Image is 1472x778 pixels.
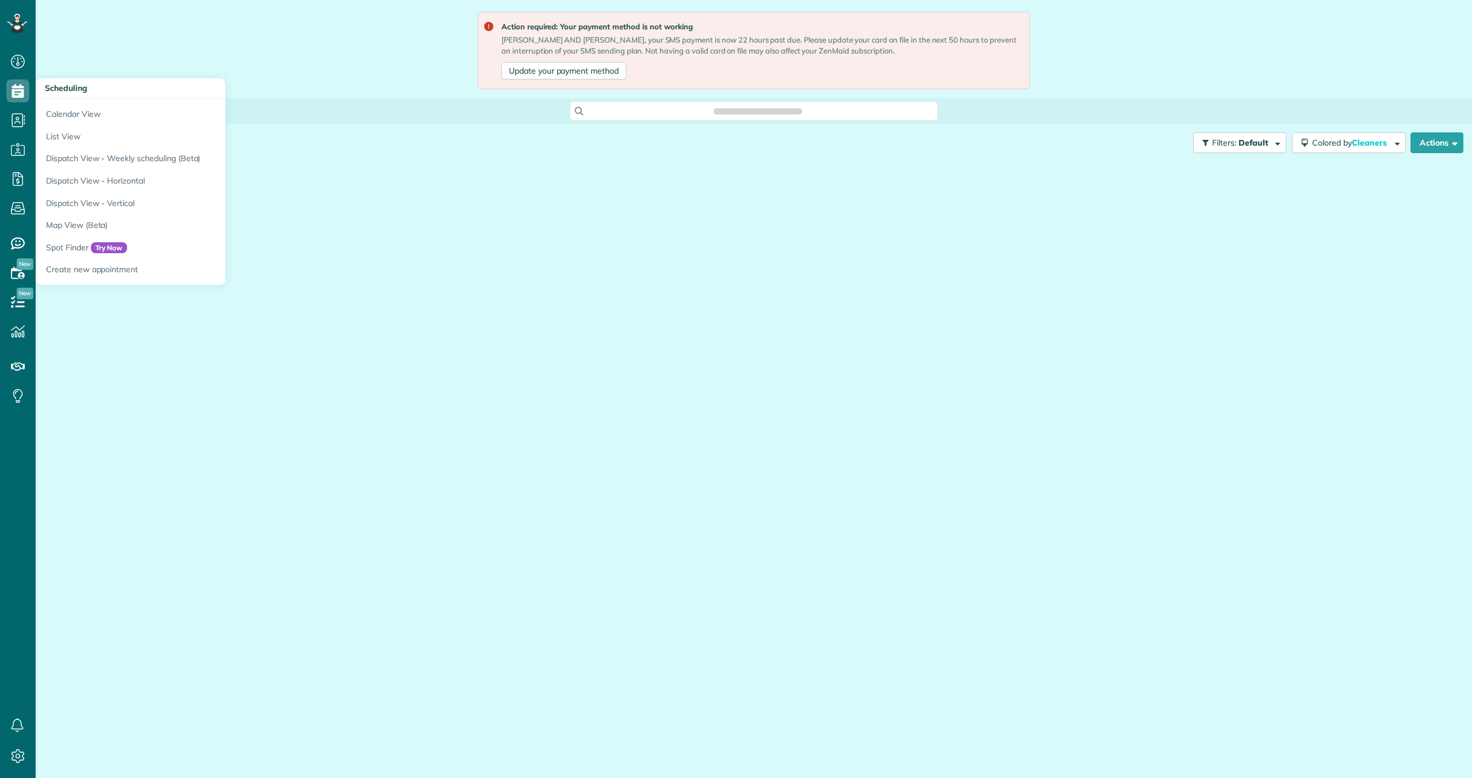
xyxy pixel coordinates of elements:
span: Filters: [1212,138,1236,148]
div: [PERSON_NAME] AND [PERSON_NAME], your SMS payment is now 22 hours past due. Please update your ca... [501,35,1020,56]
button: Colored byCleaners [1292,132,1406,153]
a: Calendar View [36,99,323,125]
button: Actions [1410,132,1463,153]
span: Default [1239,138,1269,148]
a: Create new appointment [36,258,323,285]
a: Dispatch View - Horizontal [36,170,323,192]
span: Colored by [1312,138,1391,148]
a: Filters: Default [1187,132,1286,153]
span: Search ZenMaid… [725,105,790,117]
a: Dispatch View - Weekly scheduling (Beta) [36,147,323,170]
span: Scheduling [45,83,87,93]
span: New [17,288,33,299]
a: Update your payment method [501,62,626,79]
span: Cleaners [1352,138,1389,148]
span: Try Now [91,242,128,254]
button: Filters: Default [1193,132,1286,153]
a: Map View (Beta) [36,214,323,237]
strong: Action required: Your payment method is not working [501,21,1020,32]
a: List View [36,125,323,148]
a: Spot FinderTry Now [36,237,323,259]
a: Dispatch View - Vertical [36,192,323,215]
span: New [17,258,33,270]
